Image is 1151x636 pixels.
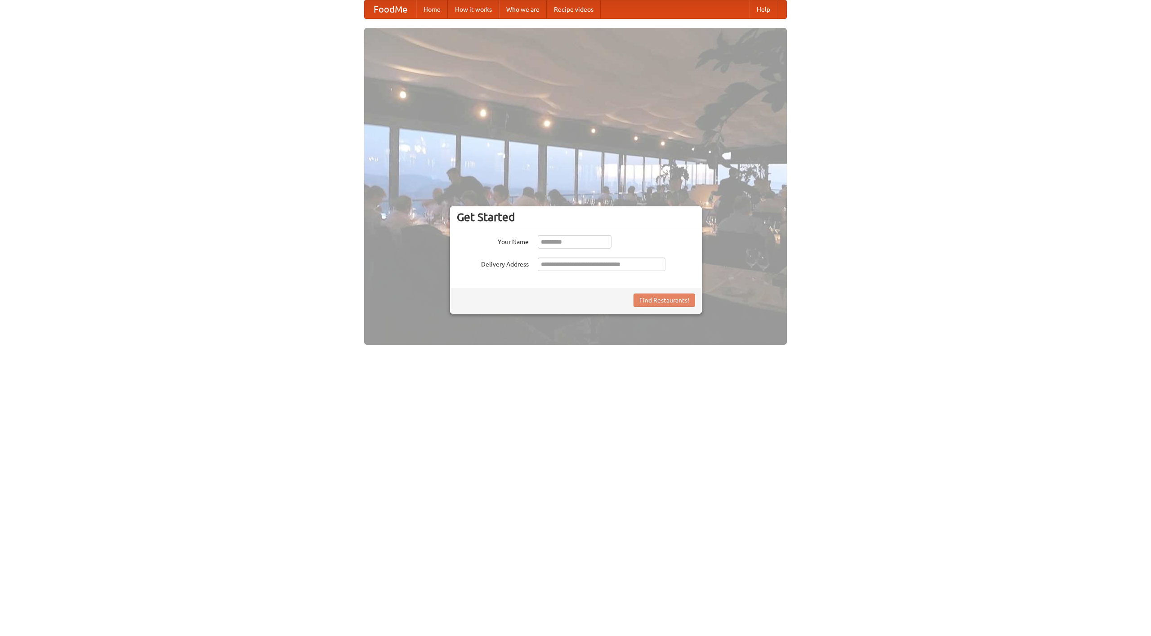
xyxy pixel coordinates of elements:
a: Help [749,0,777,18]
label: Your Name [457,235,529,246]
a: How it works [448,0,499,18]
a: FoodMe [365,0,416,18]
a: Home [416,0,448,18]
label: Delivery Address [457,258,529,269]
button: Find Restaurants! [633,294,695,307]
a: Recipe videos [547,0,601,18]
h3: Get Started [457,210,695,224]
a: Who we are [499,0,547,18]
